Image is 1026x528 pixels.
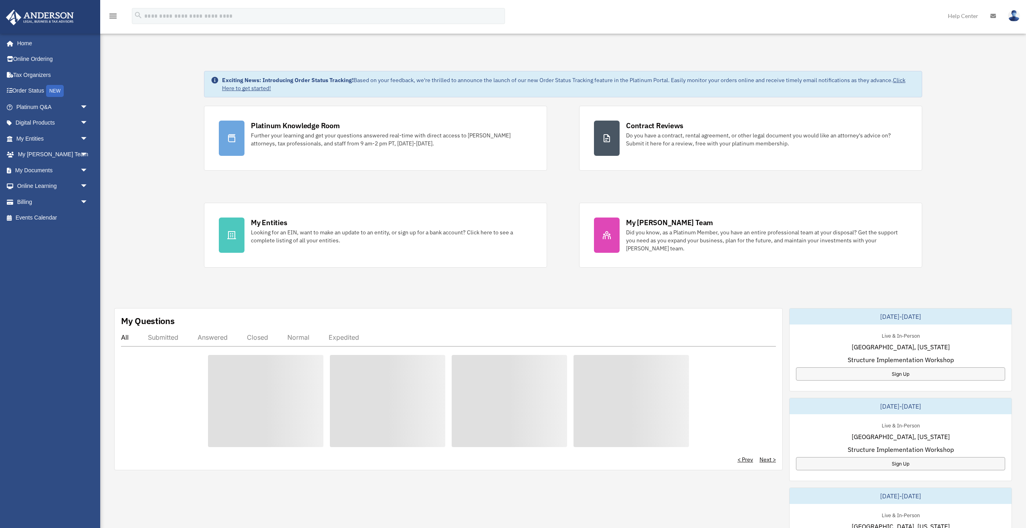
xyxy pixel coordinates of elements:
[80,194,96,210] span: arrow_drop_down
[6,51,100,67] a: Online Ordering
[1008,10,1020,22] img: User Pic
[626,121,683,131] div: Contract Reviews
[875,331,926,339] div: Live & In-Person
[108,11,118,21] i: menu
[222,77,905,92] a: Click Here to get started!
[251,218,287,228] div: My Entities
[329,333,359,341] div: Expedited
[579,203,922,268] a: My [PERSON_NAME] Team Did you know, as a Platinum Member, you have an entire professional team at...
[247,333,268,341] div: Closed
[222,77,353,84] strong: Exciting News: Introducing Order Status Tracking!
[134,11,143,20] i: search
[6,194,100,210] a: Billingarrow_drop_down
[121,315,175,327] div: My Questions
[737,455,753,464] a: < Prev
[6,162,100,178] a: My Documentsarrow_drop_down
[80,115,96,131] span: arrow_drop_down
[80,131,96,147] span: arrow_drop_down
[6,131,100,147] a: My Entitiesarrow_drop_down
[6,115,100,131] a: Digital Productsarrow_drop_down
[875,510,926,519] div: Live & In-Person
[6,178,100,194] a: Online Learningarrow_drop_down
[80,147,96,163] span: arrow_drop_down
[198,333,228,341] div: Answered
[848,445,954,454] span: Structure Implementation Workshop
[626,131,907,147] div: Do you have a contract, rental agreement, or other legal document you would like an attorney's ad...
[251,228,532,244] div: Looking for an EIN, want to make an update to an entity, or sign up for a bank account? Click her...
[80,99,96,115] span: arrow_drop_down
[251,121,340,131] div: Platinum Knowledge Room
[46,85,64,97] div: NEW
[121,333,129,341] div: All
[848,355,954,365] span: Structure Implementation Workshop
[287,333,309,341] div: Normal
[6,99,100,115] a: Platinum Q&Aarrow_drop_down
[579,106,922,171] a: Contract Reviews Do you have a contract, rental agreement, or other legal document you would like...
[796,367,1005,381] a: Sign Up
[204,106,547,171] a: Platinum Knowledge Room Further your learning and get your questions answered real-time with dire...
[796,457,1005,470] a: Sign Up
[6,83,100,99] a: Order StatusNEW
[148,333,178,341] div: Submitted
[790,488,1012,504] div: [DATE]-[DATE]
[4,10,76,25] img: Anderson Advisors Platinum Portal
[6,147,100,163] a: My [PERSON_NAME] Teamarrow_drop_down
[852,342,950,352] span: [GEOGRAPHIC_DATA], [US_STATE]
[790,308,1012,324] div: [DATE]-[DATE]
[759,455,776,464] a: Next >
[6,210,100,226] a: Events Calendar
[80,162,96,179] span: arrow_drop_down
[852,432,950,441] span: [GEOGRAPHIC_DATA], [US_STATE]
[222,76,915,92] div: Based on your feedback, we're thrilled to announce the launch of our new Order Status Tracking fe...
[251,131,532,147] div: Further your learning and get your questions answered real-time with direct access to [PERSON_NAM...
[875,421,926,429] div: Live & In-Person
[626,218,713,228] div: My [PERSON_NAME] Team
[80,178,96,195] span: arrow_drop_down
[204,203,547,268] a: My Entities Looking for an EIN, want to make an update to an entity, or sign up for a bank accoun...
[6,67,100,83] a: Tax Organizers
[790,398,1012,414] div: [DATE]-[DATE]
[6,35,96,51] a: Home
[108,14,118,21] a: menu
[626,228,907,252] div: Did you know, as a Platinum Member, you have an entire professional team at your disposal? Get th...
